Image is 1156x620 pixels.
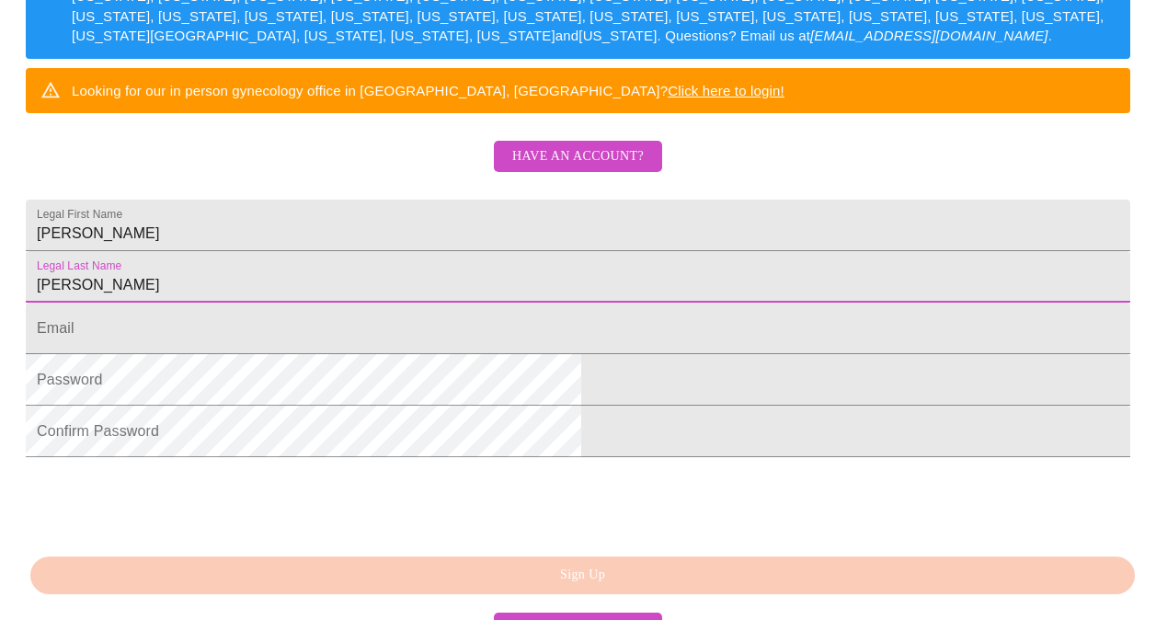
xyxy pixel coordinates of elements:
a: Have an account? [489,161,667,177]
div: Looking for our in person gynecology office in [GEOGRAPHIC_DATA], [GEOGRAPHIC_DATA]? [72,74,784,108]
button: Have an account? [494,141,662,173]
a: Click here to login! [668,83,784,98]
iframe: reCAPTCHA [26,466,305,538]
em: [EMAIL_ADDRESS][DOMAIN_NAME] [810,28,1048,43]
span: Have an account? [512,145,644,168]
